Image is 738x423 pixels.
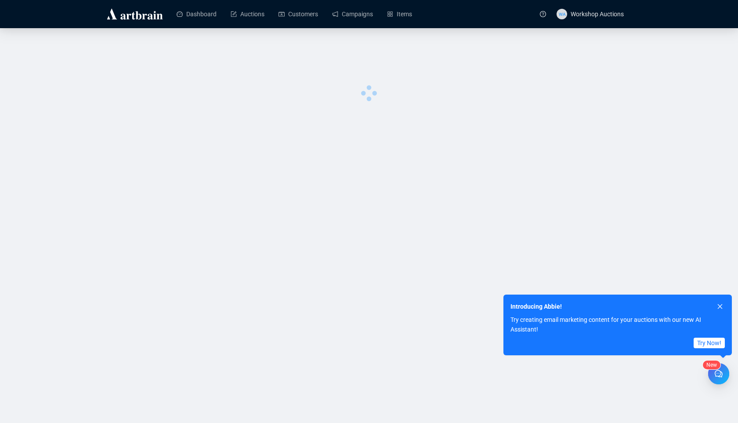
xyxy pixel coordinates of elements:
a: Customers [279,3,318,26]
button: Try Now! [694,338,725,348]
span: Workshop Auctions [571,11,624,18]
a: Dashboard [177,3,217,26]
button: New [708,363,729,384]
span: close [717,303,723,310]
span: WA [558,10,565,17]
span: comment [715,370,723,378]
span: question-circle [540,11,546,17]
sup: New [703,361,720,369]
img: logo [105,7,164,21]
span: Try Now! [697,338,721,348]
a: Items [387,3,412,26]
a: Auctions [231,3,264,26]
a: Campaigns [332,3,373,26]
button: close [715,302,725,311]
div: Try creating email marketing content for your auctions with our new AI Assistant! [503,315,732,334]
div: Introducing Abbie! [510,302,715,311]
